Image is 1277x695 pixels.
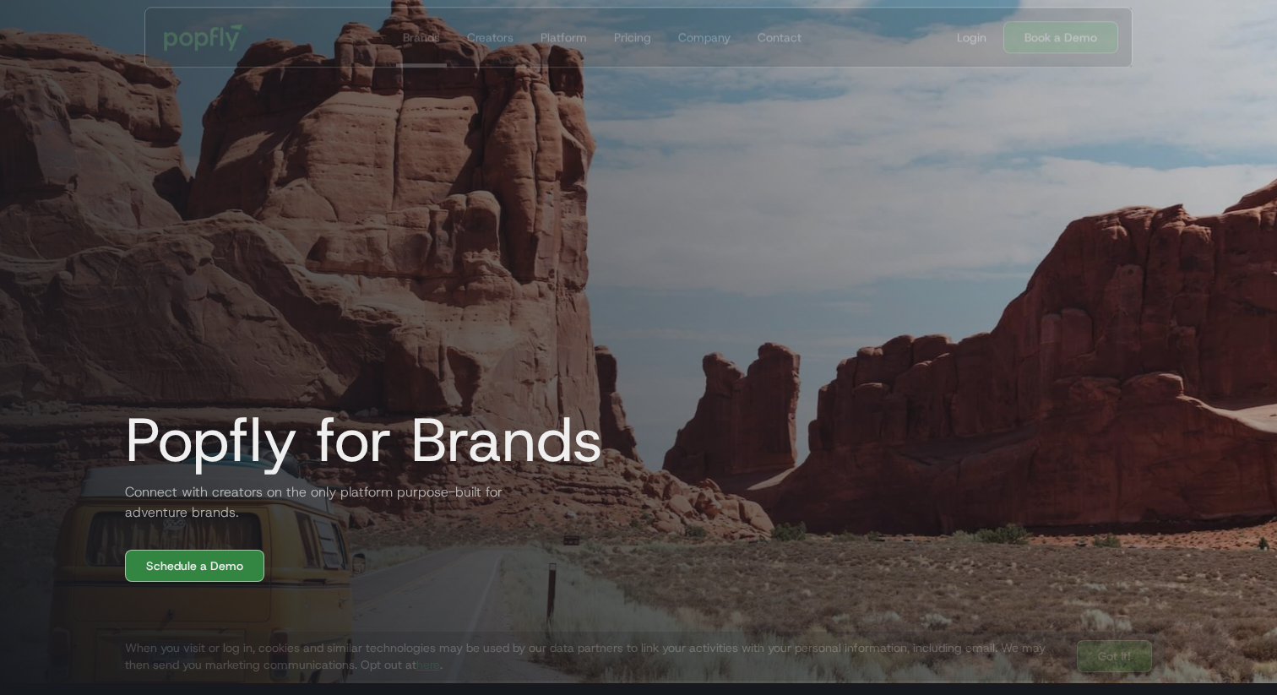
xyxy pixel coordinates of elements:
[403,29,440,46] div: Brands
[125,550,264,582] a: Schedule a Demo
[416,657,440,672] a: here
[1077,640,1152,672] a: Got It!
[534,8,594,67] a: Platform
[751,8,808,67] a: Contact
[1003,21,1118,53] a: Book a Demo
[614,29,651,46] div: Pricing
[758,29,802,46] div: Contact
[125,639,1063,673] div: When you visit or log in, cookies and similar technologies may be used by our data partners to li...
[152,12,261,62] a: home
[467,29,514,46] div: Creators
[541,29,587,46] div: Platform
[678,29,731,46] div: Company
[111,406,603,474] h1: Popfly for Brands
[607,8,658,67] a: Pricing
[957,29,986,46] div: Login
[111,482,517,523] h2: Connect with creators on the only platform purpose-built for adventure brands.
[460,8,520,67] a: Creators
[396,8,447,67] a: Brands
[950,29,993,46] a: Login
[671,8,737,67] a: Company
